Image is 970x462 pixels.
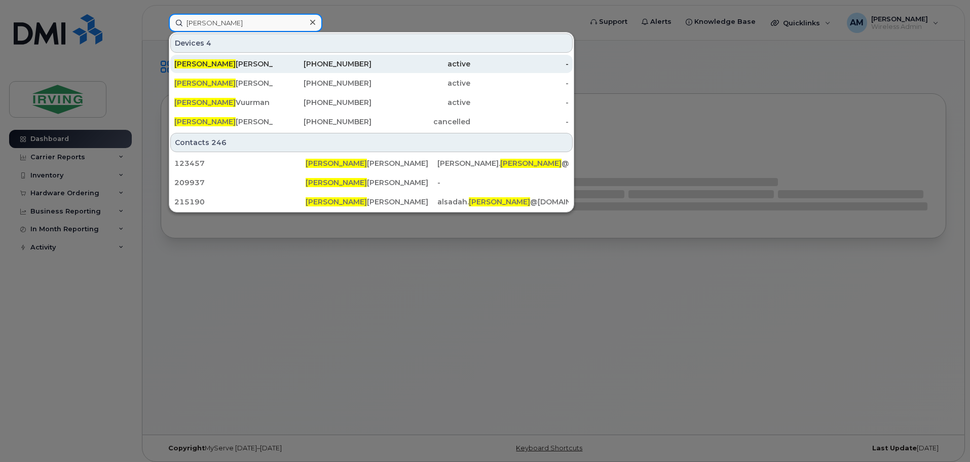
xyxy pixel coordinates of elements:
div: Contacts [170,133,573,152]
div: - [470,97,569,108]
div: active [371,97,470,108]
span: [PERSON_NAME] [306,197,367,206]
div: - [470,59,569,69]
span: [PERSON_NAME] [306,178,367,187]
div: [PERSON_NAME] [174,78,273,88]
div: 209937 [174,177,306,188]
a: [PERSON_NAME][PERSON_NAME][PHONE_NUMBER]active- [170,74,573,92]
div: - [470,78,569,88]
span: [PERSON_NAME] [500,159,562,168]
span: 246 [211,137,227,148]
div: [PERSON_NAME] [306,197,437,207]
a: [PERSON_NAME][PERSON_NAME][PHONE_NUMBER]cancelled- [170,113,573,131]
div: alsadah. @[DOMAIN_NAME] [437,197,569,207]
span: [PERSON_NAME] [174,98,236,107]
div: - [470,117,569,127]
div: active [371,78,470,88]
span: [PERSON_NAME] [306,159,367,168]
span: [PERSON_NAME] [174,59,236,68]
div: [PHONE_NUMBER] [273,97,372,108]
span: 4 [206,38,211,48]
div: Vuurman [174,97,273,108]
a: [PERSON_NAME][PERSON_NAME][PHONE_NUMBER]active- [170,55,573,73]
div: [PERSON_NAME] [174,59,273,69]
a: 123457[PERSON_NAME][PERSON_NAME][PERSON_NAME].[PERSON_NAME]@[DOMAIN_NAME] [170,154,573,172]
div: 215190 [174,197,306,207]
div: Devices [170,33,573,53]
a: 215190[PERSON_NAME][PERSON_NAME]alsadah.[PERSON_NAME]@[DOMAIN_NAME] [170,193,573,211]
div: 123457 [174,158,306,168]
div: cancelled [371,117,470,127]
div: [PHONE_NUMBER] [273,59,372,69]
span: [PERSON_NAME] [174,79,236,88]
div: [PHONE_NUMBER] [273,78,372,88]
a: 209937[PERSON_NAME][PERSON_NAME]- [170,173,573,192]
div: [PERSON_NAME] [306,158,437,168]
div: [PERSON_NAME] [306,177,437,188]
span: [PERSON_NAME] [469,197,530,206]
div: [PHONE_NUMBER] [273,117,372,127]
div: - [437,177,569,188]
div: [PERSON_NAME] [174,117,273,127]
span: [PERSON_NAME] [174,117,236,126]
div: [PERSON_NAME]. @[DOMAIN_NAME] [437,158,569,168]
div: active [371,59,470,69]
a: [PERSON_NAME]Vuurman[PHONE_NUMBER]active- [170,93,573,112]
